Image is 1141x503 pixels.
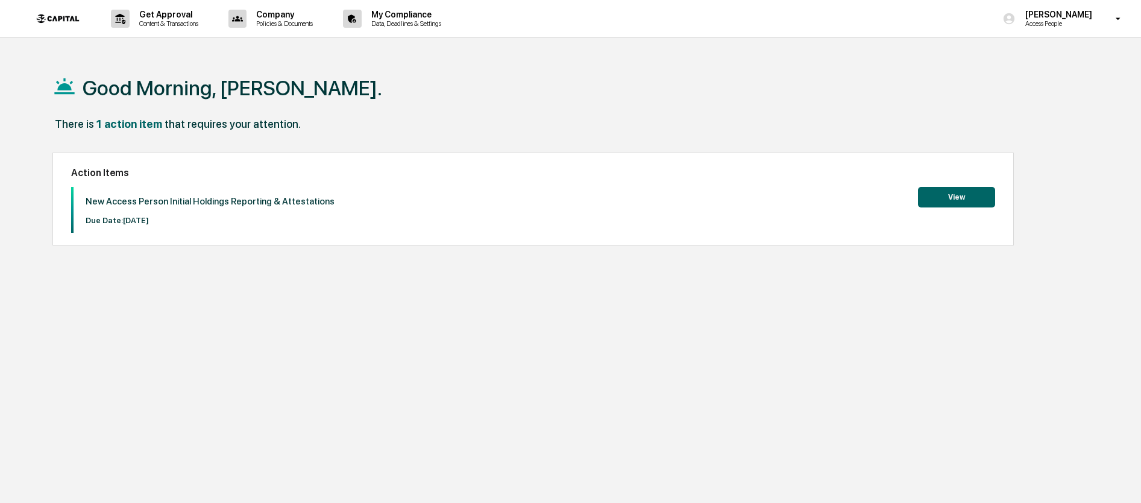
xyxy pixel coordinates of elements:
[55,118,94,130] div: There is
[130,10,204,19] p: Get Approval
[918,191,995,202] a: View
[1016,10,1098,19] p: [PERSON_NAME]
[247,10,319,19] p: Company
[29,7,87,31] img: logo
[247,19,319,28] p: Policies & Documents
[165,118,301,130] div: that requires your attention.
[918,187,995,207] button: View
[86,196,335,207] p: New Access Person Initial Holdings Reporting & Attestations
[86,216,335,225] p: Due Date: [DATE]
[130,19,204,28] p: Content & Transactions
[96,118,162,130] div: 1 action item
[362,10,447,19] p: My Compliance
[71,167,995,179] h2: Action Items
[83,76,382,100] h1: Good Morning, [PERSON_NAME].
[362,19,447,28] p: Data, Deadlines & Settings
[1016,19,1098,28] p: Access People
